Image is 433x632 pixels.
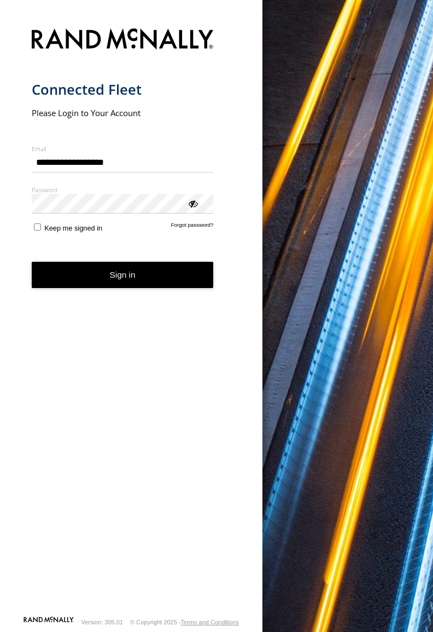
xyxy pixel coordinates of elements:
[24,617,74,628] a: Visit our Website
[32,262,214,289] button: Sign in
[32,145,214,153] label: Email
[34,223,41,231] input: Keep me signed in
[181,619,239,625] a: Terms and Conditions
[32,22,231,616] form: main
[32,186,214,194] label: Password
[32,26,214,54] img: Rand McNally
[44,224,102,232] span: Keep me signed in
[81,619,123,625] div: Version: 305.01
[130,619,239,625] div: © Copyright 2025 -
[32,81,214,99] h1: Connected Fleet
[32,107,214,118] h2: Please Login to Your Account
[171,222,214,232] a: Forgot password?
[187,198,198,209] div: ViewPassword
